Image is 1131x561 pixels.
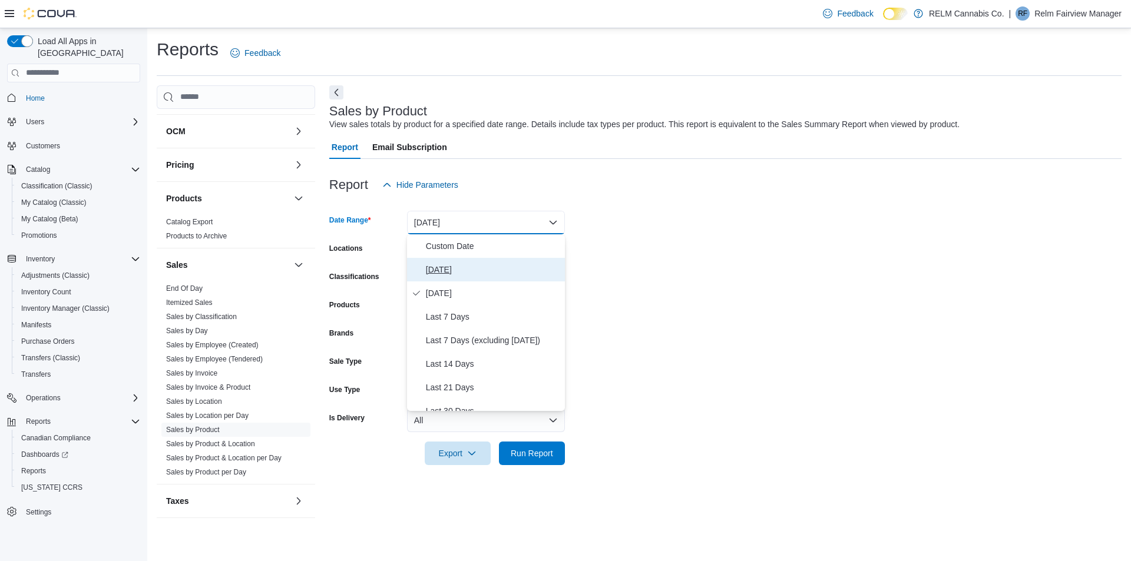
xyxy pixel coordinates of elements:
[16,179,97,193] a: Classification (Classic)
[292,494,306,508] button: Taxes
[12,350,145,366] button: Transfers (Classic)
[16,334,140,348] span: Purchase Orders
[2,413,145,430] button: Reports
[329,300,360,310] label: Products
[166,326,208,336] span: Sales by Day
[16,285,76,299] a: Inventory Count
[12,317,145,333] button: Manifests
[12,479,145,496] button: [US_STATE] CCRS
[16,464,140,478] span: Reports
[426,333,560,347] span: Last 7 Days (excluding [DATE])
[16,268,140,283] span: Adjustments (Classic)
[329,178,368,192] h3: Report
[21,214,78,224] span: My Catalog (Beta)
[1016,6,1030,21] div: Relm Fairview Manager
[329,272,379,281] label: Classifications
[16,367,140,381] span: Transfers
[818,2,878,25] a: Feedback
[166,340,259,350] span: Sales by Employee (Created)
[21,252,140,266] span: Inventory
[883,8,908,20] input: Dark Mode
[21,231,57,240] span: Promotions
[16,212,140,226] span: My Catalog (Beta)
[166,467,246,477] span: Sales by Product per Day
[166,425,220,434] span: Sales by Product
[396,179,458,191] span: Hide Parameters
[166,217,213,227] span: Catalog Export
[16,179,140,193] span: Classification (Classic)
[21,320,51,330] span: Manifests
[329,328,353,338] label: Brands
[166,354,263,364] span: Sales by Employee (Tendered)
[26,141,60,151] span: Customers
[21,353,80,363] span: Transfers (Classic)
[166,231,227,241] span: Products to Archive
[426,263,560,277] span: [DATE]
[16,195,140,210] span: My Catalog (Classic)
[157,38,219,61] h1: Reports
[226,41,285,65] a: Feedback
[166,298,213,307] a: Itemized Sales
[166,192,202,204] h3: Products
[12,463,145,479] button: Reports
[166,426,220,434] a: Sales by Product
[166,383,250,392] span: Sales by Invoice & Product
[166,411,249,420] span: Sales by Location per Day
[426,380,560,394] span: Last 21 Days
[21,466,46,476] span: Reports
[1009,6,1011,21] p: |
[292,124,306,138] button: OCM
[33,35,140,59] span: Load All Apps in [GEOGRAPHIC_DATA]
[12,430,145,446] button: Canadian Compliance
[26,254,55,264] span: Inventory
[1034,6,1122,21] p: Relm Fairview Manager
[166,495,289,507] button: Taxes
[16,195,91,210] a: My Catalog (Classic)
[166,397,222,406] span: Sales by Location
[21,252,59,266] button: Inventory
[426,357,560,371] span: Last 14 Days
[12,211,145,227] button: My Catalog (Beta)
[21,450,68,459] span: Dashboards
[292,191,306,205] button: Products
[24,8,77,19] img: Cova
[21,287,71,297] span: Inventory Count
[21,115,140,129] span: Users
[21,271,90,280] span: Adjustments (Classic)
[166,327,208,335] a: Sales by Day
[166,312,237,321] span: Sales by Classification
[329,104,427,118] h3: Sales by Product
[426,239,560,253] span: Custom Date
[426,310,560,324] span: Last 7 Days
[16,480,87,494] a: [US_STATE] CCRS
[244,47,280,59] span: Feedback
[166,125,186,137] h3: OCM
[26,165,50,174] span: Catalog
[16,447,73,462] a: Dashboards
[499,442,565,465] button: Run Report
[21,91,140,105] span: Home
[166,495,189,507] h3: Taxes
[166,468,246,476] a: Sales by Product per Day
[21,304,110,313] span: Inventory Manager (Classic)
[166,284,203,293] a: End Of Day
[166,369,217,377] a: Sales by Invoice
[12,366,145,383] button: Transfers
[425,442,491,465] button: Export
[21,505,56,519] a: Settings
[21,337,75,346] span: Purchase Orders
[929,6,1004,21] p: RELM Cannabis Co.
[292,158,306,172] button: Pricing
[21,115,49,129] button: Users
[166,453,282,463] span: Sales by Product & Location per Day
[12,300,145,317] button: Inventory Manager (Classic)
[16,301,114,316] a: Inventory Manager (Classic)
[21,414,140,429] span: Reports
[166,355,263,363] a: Sales by Employee (Tendered)
[166,159,289,171] button: Pricing
[12,178,145,194] button: Classification (Classic)
[21,414,55,429] button: Reports
[2,503,145,520] button: Settings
